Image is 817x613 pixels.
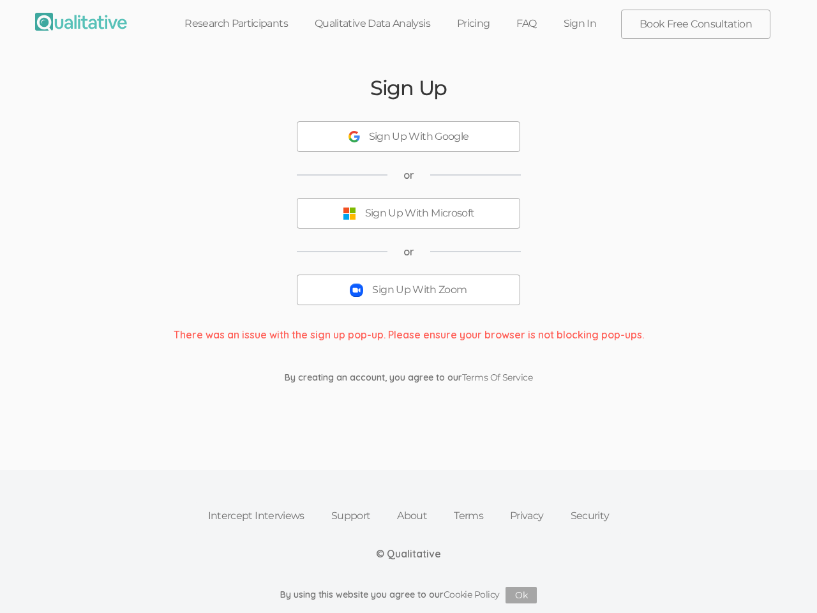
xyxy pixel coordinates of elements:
[462,372,532,383] a: Terms Of Service
[318,502,384,530] a: Support
[297,275,520,305] button: Sign Up With Zoom
[195,502,318,530] a: Intercept Interviews
[550,10,610,38] a: Sign In
[403,245,414,259] span: or
[349,131,360,142] img: Sign Up With Google
[444,10,504,38] a: Pricing
[503,10,550,38] a: FAQ
[376,547,441,561] div: © Qualitative
[297,198,520,229] button: Sign Up With Microsoft
[275,371,542,384] div: By creating an account, you agree to our
[35,13,127,31] img: Qualitative
[350,284,363,297] img: Sign Up With Zoom
[506,587,537,603] button: Ok
[557,502,623,530] a: Security
[280,587,537,603] div: By using this website you agree to our
[497,502,557,530] a: Privacy
[171,10,301,38] a: Research Participants
[384,502,440,530] a: About
[301,10,444,38] a: Qualitative Data Analysis
[365,206,475,221] div: Sign Up With Microsoft
[343,207,356,220] img: Sign Up With Microsoft
[444,589,500,600] a: Cookie Policy
[753,552,817,613] iframe: Chat Widget
[440,502,497,530] a: Terms
[622,10,770,38] a: Book Free Consultation
[372,283,467,298] div: Sign Up With Zoom
[369,130,469,144] div: Sign Up With Google
[403,168,414,183] span: or
[370,77,447,99] h2: Sign Up
[297,121,520,152] button: Sign Up With Google
[164,328,654,342] div: There was an issue with the sign up pop-up. Please ensure your browser is not blocking pop-ups.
